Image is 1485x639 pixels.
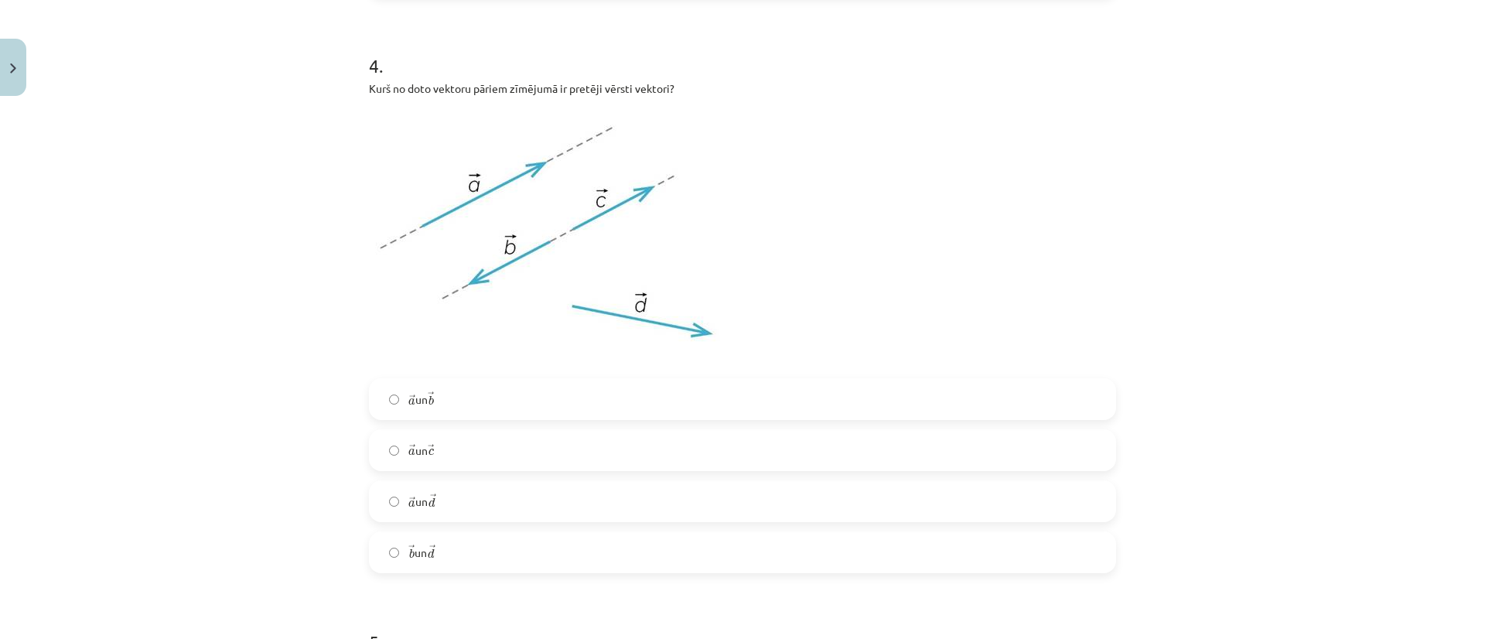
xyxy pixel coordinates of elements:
span: → [409,444,415,453]
span: c [428,448,434,455]
input: un [389,395,399,405]
span: a [408,448,415,455]
input: un [389,446,399,456]
span: → [428,391,434,400]
input: un [389,548,399,558]
span: a [408,500,415,507]
span: → [409,394,415,403]
span: a [408,398,415,405]
span: d [428,548,435,558]
input: un [389,497,399,507]
span: → [430,493,436,502]
span: d [428,497,435,507]
span: un [408,543,435,561]
span: un [408,492,436,510]
h1: 4 . [369,28,1116,76]
span: → [409,496,415,505]
img: icon-close-lesson-0947bae3869378f0d4975bcd49f059093ad1ed9edebbc8119c70593378902aed.svg [10,63,16,73]
p: Kurš no doto vektoru pāriem zīmējumā ir pretēji vērsti vektori? [369,80,1116,97]
span: → [428,444,434,453]
span: un [408,443,434,459]
span: b [409,548,415,558]
span: → [408,544,415,553]
span: b [428,395,434,405]
span: → [429,544,435,553]
span: un [408,390,434,408]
